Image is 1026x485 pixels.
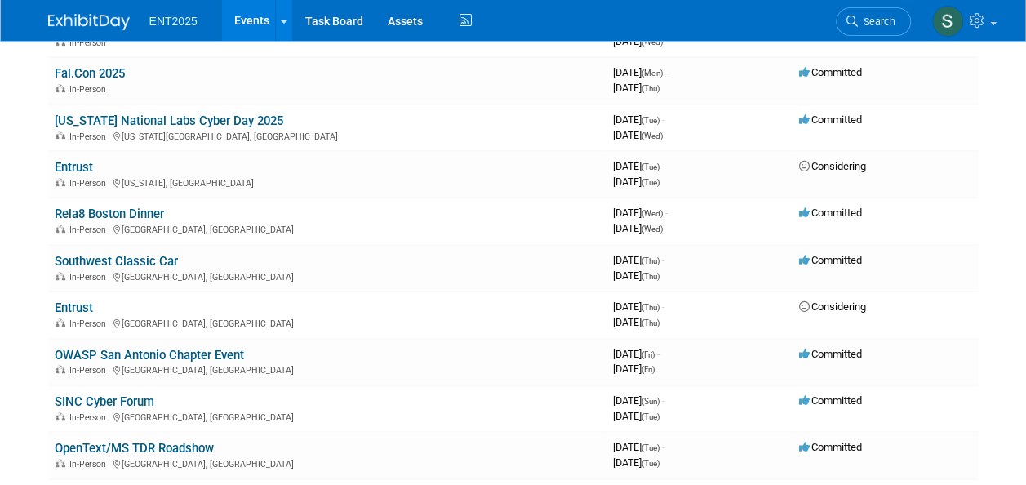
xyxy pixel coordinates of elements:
[613,269,660,282] span: [DATE]
[642,209,663,218] span: (Wed)
[799,300,866,313] span: Considering
[613,82,660,94] span: [DATE]
[613,254,664,266] span: [DATE]
[56,225,65,233] img: In-Person Event
[642,443,660,452] span: (Tue)
[657,348,660,360] span: -
[55,207,164,221] a: Rela8 Boston Dinner
[56,318,65,327] img: In-Person Event
[55,222,600,235] div: [GEOGRAPHIC_DATA], [GEOGRAPHIC_DATA]
[69,84,111,95] span: In-Person
[662,394,664,407] span: -
[799,348,862,360] span: Committed
[69,131,111,142] span: In-Person
[69,272,111,283] span: In-Person
[642,178,660,187] span: (Tue)
[55,129,600,142] div: [US_STATE][GEOGRAPHIC_DATA], [GEOGRAPHIC_DATA]
[69,38,111,48] span: In-Person
[55,394,154,409] a: SINC Cyber Forum
[69,178,111,189] span: In-Person
[665,66,668,78] span: -
[69,412,111,423] span: In-Person
[799,254,862,266] span: Committed
[55,410,600,423] div: [GEOGRAPHIC_DATA], [GEOGRAPHIC_DATA]
[69,225,111,235] span: In-Person
[642,131,663,140] span: (Wed)
[613,113,664,126] span: [DATE]
[149,15,198,28] span: ENT2025
[55,254,178,269] a: Southwest Classic Car
[642,350,655,359] span: (Fri)
[642,365,655,374] span: (Fri)
[613,348,660,360] span: [DATE]
[613,300,664,313] span: [DATE]
[662,441,664,453] span: -
[662,254,664,266] span: -
[613,316,660,328] span: [DATE]
[642,459,660,468] span: (Tue)
[56,412,65,420] img: In-Person Event
[662,300,664,313] span: -
[799,160,866,172] span: Considering
[55,456,600,469] div: [GEOGRAPHIC_DATA], [GEOGRAPHIC_DATA]
[642,272,660,281] span: (Thu)
[642,84,660,93] span: (Thu)
[55,441,214,456] a: OpenText/MS TDR Roadshow
[858,16,895,28] span: Search
[56,365,65,373] img: In-Person Event
[613,363,655,375] span: [DATE]
[56,459,65,467] img: In-Person Event
[69,318,111,329] span: In-Person
[642,116,660,125] span: (Tue)
[613,160,664,172] span: [DATE]
[56,84,65,92] img: In-Person Event
[55,269,600,283] div: [GEOGRAPHIC_DATA], [GEOGRAPHIC_DATA]
[56,178,65,186] img: In-Person Event
[799,113,862,126] span: Committed
[55,348,244,363] a: OWASP San Antonio Chapter Event
[613,222,663,234] span: [DATE]
[613,176,660,188] span: [DATE]
[55,113,283,128] a: [US_STATE] National Labs Cyber Day 2025
[55,363,600,376] div: [GEOGRAPHIC_DATA], [GEOGRAPHIC_DATA]
[836,7,911,36] a: Search
[613,35,663,47] span: [DATE]
[613,207,668,219] span: [DATE]
[799,66,862,78] span: Committed
[799,441,862,453] span: Committed
[642,225,663,234] span: (Wed)
[662,160,664,172] span: -
[662,113,664,126] span: -
[613,66,668,78] span: [DATE]
[613,129,663,141] span: [DATE]
[642,318,660,327] span: (Thu)
[642,162,660,171] span: (Tue)
[613,441,664,453] span: [DATE]
[55,66,125,81] a: Fal.Con 2025
[69,365,111,376] span: In-Person
[55,300,93,315] a: Entrust
[932,6,963,37] img: Stephanie Silva
[56,272,65,280] img: In-Person Event
[642,69,663,78] span: (Mon)
[613,394,664,407] span: [DATE]
[613,456,660,469] span: [DATE]
[613,410,660,422] span: [DATE]
[69,459,111,469] span: In-Person
[642,256,660,265] span: (Thu)
[642,412,660,421] span: (Tue)
[55,176,600,189] div: [US_STATE], [GEOGRAPHIC_DATA]
[642,397,660,406] span: (Sun)
[55,316,600,329] div: [GEOGRAPHIC_DATA], [GEOGRAPHIC_DATA]
[642,303,660,312] span: (Thu)
[56,131,65,140] img: In-Person Event
[799,207,862,219] span: Committed
[55,160,93,175] a: Entrust
[642,38,663,47] span: (Wed)
[48,14,130,30] img: ExhibitDay
[799,394,862,407] span: Committed
[665,207,668,219] span: -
